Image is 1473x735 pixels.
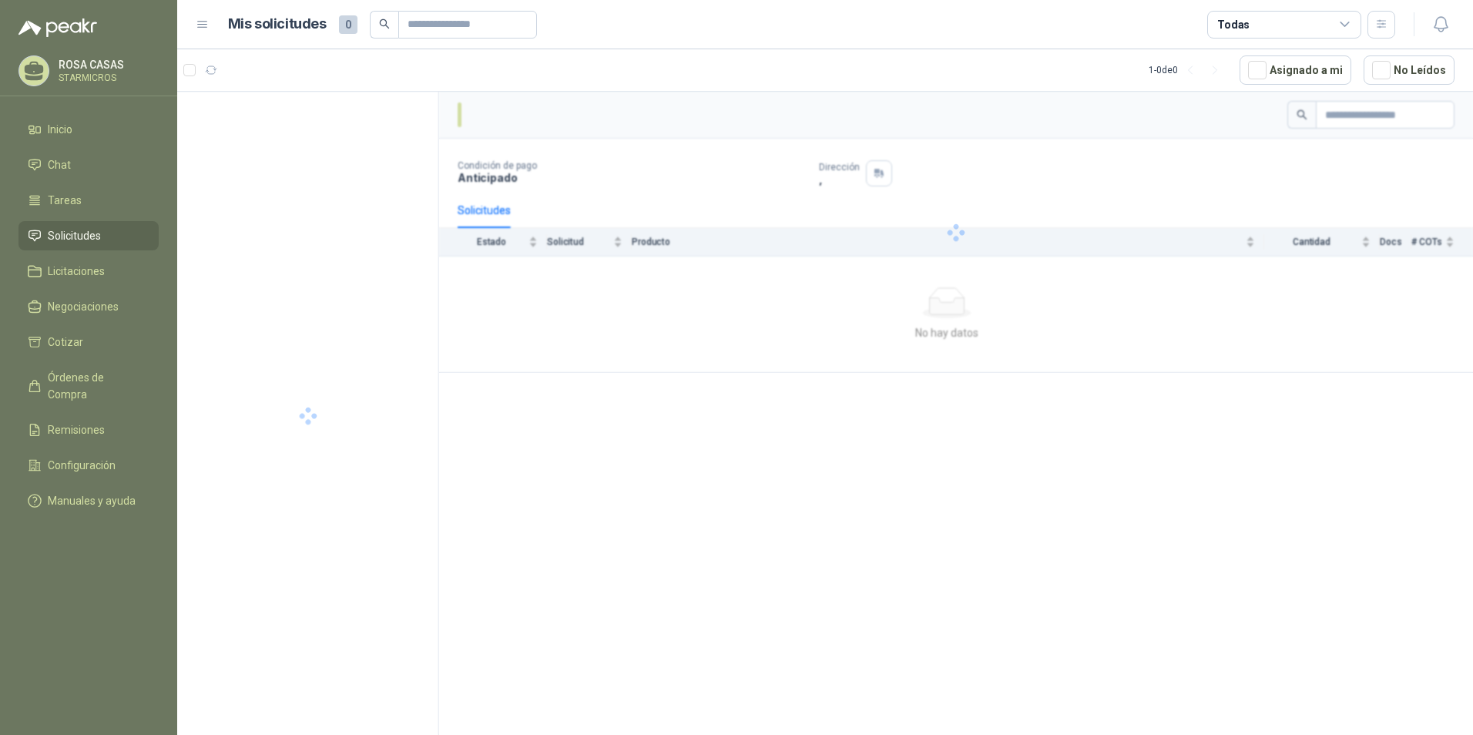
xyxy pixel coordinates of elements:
a: Remisiones [18,415,159,445]
a: Chat [18,150,159,180]
a: Órdenes de Compra [18,363,159,409]
h1: Mis solicitudes [228,13,327,35]
a: Cotizar [18,327,159,357]
a: Negociaciones [18,292,159,321]
span: Cotizar [48,334,83,351]
span: Configuración [48,457,116,474]
a: Inicio [18,115,159,144]
p: STARMICROS [59,73,155,82]
a: Configuración [18,451,159,480]
a: Solicitudes [18,221,159,250]
span: Solicitudes [48,227,101,244]
span: Licitaciones [48,263,105,280]
img: Logo peakr [18,18,97,37]
button: No Leídos [1364,55,1455,85]
span: Órdenes de Compra [48,369,144,403]
a: Licitaciones [18,257,159,286]
span: Remisiones [48,421,105,438]
span: Manuales y ayuda [48,492,136,509]
span: Tareas [48,192,82,209]
span: Inicio [48,121,72,138]
span: search [379,18,390,29]
span: 0 [339,15,357,34]
span: Negociaciones [48,298,119,315]
p: ROSA CASAS [59,59,155,70]
a: Tareas [18,186,159,215]
div: Todas [1217,16,1250,33]
a: Manuales y ayuda [18,486,159,515]
div: 1 - 0 de 0 [1149,58,1227,82]
button: Asignado a mi [1240,55,1351,85]
span: Chat [48,156,71,173]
